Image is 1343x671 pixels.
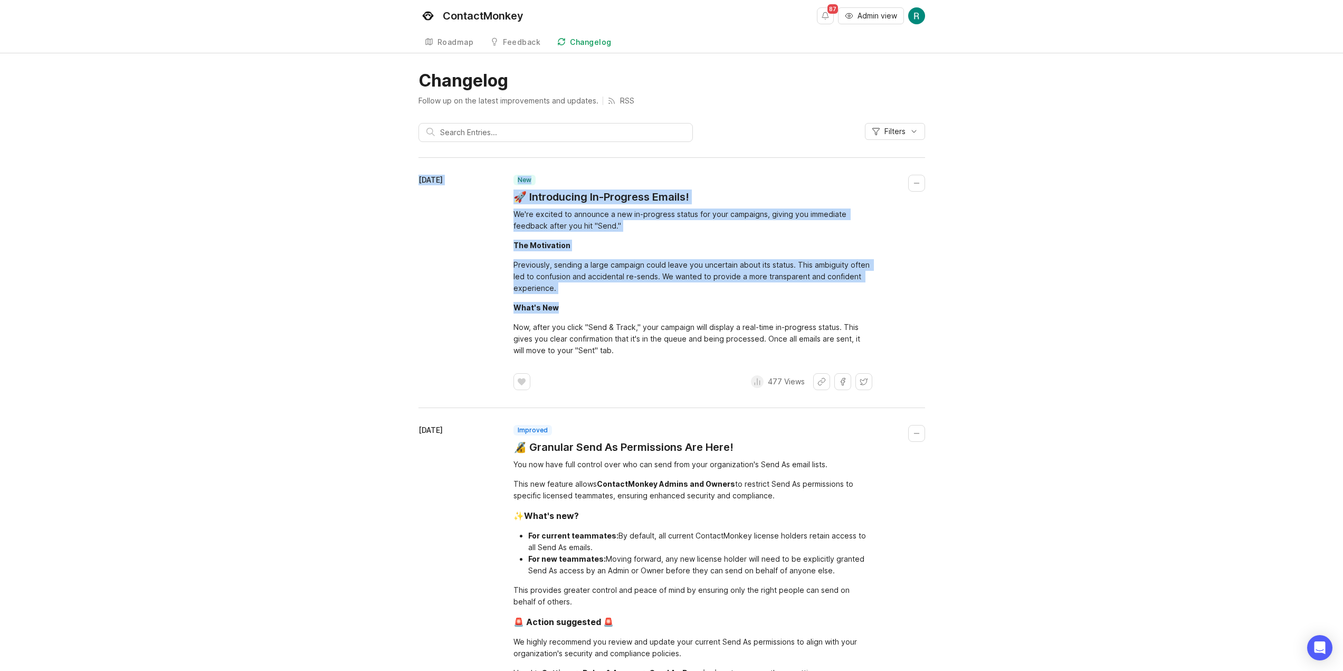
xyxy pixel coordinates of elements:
span: 87 [827,4,838,14]
div: Previously, sending a large campaign could leave you uncertain about its status. This ambiguity o... [513,259,872,294]
span: Admin view [858,11,897,21]
button: Share on X [855,373,872,390]
button: Notifications [817,7,834,24]
input: Search Entries... [440,127,685,138]
div: You now have full control over who can send from your organization's Send As email lists. [513,459,872,470]
img: Rowan Naylor [908,7,925,24]
h1: Changelog [418,70,925,91]
button: Collapse changelog entry [908,175,925,192]
li: Moving forward, any new license holder will need to be explicitly granted Send As access by an Ad... [528,553,872,577]
button: Filters [865,123,925,140]
div: ✨ [513,509,579,522]
span: Filters [884,126,906,137]
p: improved [518,426,548,434]
p: 477 Views [768,376,805,387]
p: new [518,176,531,184]
a: 🚀 Introducing In-Progress Emails! [513,190,689,204]
div: Changelog [570,39,612,46]
div: This provides greater control and peace of mind by ensuring only the right people can send on beh... [513,584,872,608]
div: Open Intercom Messenger [1307,635,1332,660]
button: Share on Facebook [834,373,851,390]
div: What's New [513,303,559,312]
div: ContactMonkey [443,11,523,21]
a: 🔏 Granular Send As Permissions Are Here! [513,440,734,455]
div: Feedback [503,39,540,46]
p: Follow up on the latest improvements and updates. [418,96,598,106]
div: Now, after you click "Send & Track," your campaign will display a real-time in-progress status. T... [513,322,872,356]
a: Feedback [484,32,547,53]
div: We're excited to announce a new in-progress status for your campaigns, giving you immediate feedb... [513,209,872,232]
time: [DATE] [418,426,443,434]
a: RSS [607,96,634,106]
a: Roadmap [418,32,480,53]
li: By default, all current ContactMonkey license holders retain access to all Send As emails. [528,530,872,553]
button: Admin view [838,7,904,24]
button: Share link [813,373,830,390]
div: For current teammates: [528,531,618,540]
div: Roadmap [437,39,474,46]
div: This new feature allows to restrict Send As permissions to specific licensed teammates, ensuring ... [513,478,872,502]
div: ContactMonkey Admins and Owners [597,479,735,488]
img: ContactMonkey logo [418,6,437,25]
div: What's new? [524,511,579,521]
p: RSS [620,96,634,106]
div: The Motivation [513,241,570,250]
a: Changelog [551,32,618,53]
div: For new teammates: [528,554,606,563]
div: We highly recommend you review and update your current Send As permissions to align with your org... [513,636,872,659]
button: Collapse changelog entry [908,425,925,442]
time: [DATE] [418,175,443,184]
div: 🚨 Action suggested 🚨 [513,616,614,628]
